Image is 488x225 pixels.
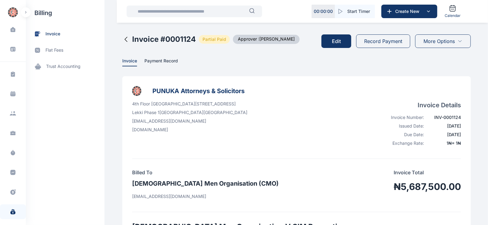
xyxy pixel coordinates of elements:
div: [DATE] [428,132,461,138]
span: Partial Paid [199,35,230,44]
h4: Invoice Details [384,101,461,109]
div: Issued Date: [384,123,424,129]
div: Exchange Rate: [384,140,424,146]
span: Calendar [445,13,461,18]
span: trust accounting [46,63,81,70]
h4: Billed To [132,169,279,176]
span: Create New [393,8,425,14]
p: 4th Floor [GEOGRAPHIC_DATA][STREET_ADDRESS] [132,101,247,107]
span: Approver : [PERSON_NAME] [233,35,300,44]
h3: PUNUKA Attorneys & Solicitors [152,86,245,96]
div: Due Date: [384,132,424,138]
p: Lekki Phase 1 [GEOGRAPHIC_DATA] [GEOGRAPHIC_DATA] [132,109,247,116]
div: 1 ₦ = 1 ₦ [428,140,461,146]
p: [EMAIL_ADDRESS][DOMAIN_NAME] [132,193,279,199]
a: trust accounting [26,58,104,75]
p: [DOMAIN_NAME] [132,127,247,133]
div: [DATE] [428,123,461,129]
div: Invoice Number: [384,114,424,120]
img: businessLogo [132,86,141,96]
h3: [DEMOGRAPHIC_DATA] Men Organisation (CMO) [132,179,279,188]
p: Invoice Total [394,169,461,176]
span: flat fees [45,47,63,53]
span: Invoice [122,58,137,65]
a: Record Payment [356,30,410,53]
button: Start Timer [335,5,375,18]
a: Calendar [442,2,463,21]
h2: Invoice # 0001124 [132,34,196,44]
span: invoice [45,31,60,37]
a: invoice [26,26,104,42]
span: More Options [424,37,455,45]
h1: ₦5,687,500.00 [394,181,461,192]
div: INV-0001124 [428,114,461,120]
a: Edit [321,30,356,53]
a: flat fees [26,42,104,58]
span: Payment Record [144,58,178,65]
button: Edit [321,34,351,48]
button: Record Payment [356,34,410,48]
p: [EMAIL_ADDRESS][DOMAIN_NAME] [132,118,247,124]
span: Start Timer [347,8,370,14]
button: Create New [381,5,437,18]
p: 00 : 00 : 00 [314,8,333,14]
